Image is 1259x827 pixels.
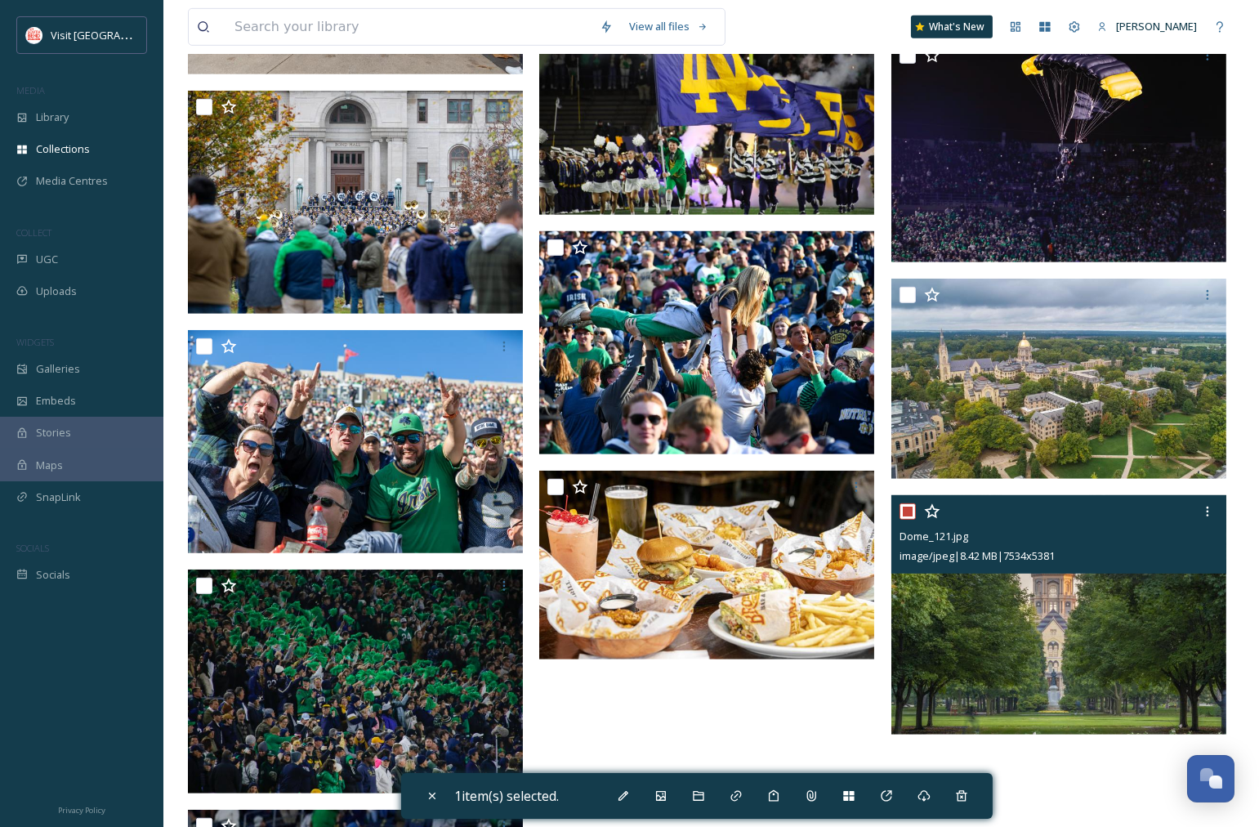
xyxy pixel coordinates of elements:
[36,458,63,473] span: Maps
[36,489,81,505] span: SnapLink
[36,284,77,299] span: Uploads
[1116,19,1197,34] span: [PERSON_NAME]
[891,279,1226,479] img: DJI_0022.jpg
[36,393,76,409] span: Embeds
[51,27,177,42] span: Visit [GEOGRAPHIC_DATA]
[911,16,993,38] a: What's New
[900,529,968,543] span: Dome_121.jpg
[900,548,1055,563] span: image/jpeg | 8.42 MB | 7534 x 5381
[539,471,874,659] img: brothers_656.jpg
[621,11,717,42] a: View all files
[16,84,45,96] span: MEDIA
[36,110,69,125] span: Library
[539,230,874,454] img: 101224_NDFB-Stanford-177.jpg
[36,252,58,267] span: UGC
[891,495,1226,735] img: Dome_121.jpg
[226,9,592,45] input: Search your library
[58,805,105,816] span: Privacy Policy
[16,226,51,239] span: COLLECT
[36,173,108,189] span: Media Centres
[1187,755,1234,802] button: Open Chat
[455,786,560,806] span: 1 item(s) selected.
[16,542,49,554] span: SOCIALS
[26,27,42,43] img: vsbm-stackedMISH_CMYKlogo2017.jpg
[16,336,54,348] span: WIDGETS
[891,39,1226,263] img: 110924_NDFB-FSU-014.jpg
[58,799,105,819] a: Privacy Policy
[36,361,80,377] span: Galleries
[188,91,523,315] img: 111624_NDFB-UVA-02.jpg
[188,330,523,554] img: 090724_NDFB-NIU-116.jpg
[36,567,70,583] span: Socials
[188,570,523,793] img: 110924_NDFB-FSU-064.jpg
[1089,11,1205,42] a: [PERSON_NAME]
[36,141,90,157] span: Collections
[36,425,71,440] span: Stories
